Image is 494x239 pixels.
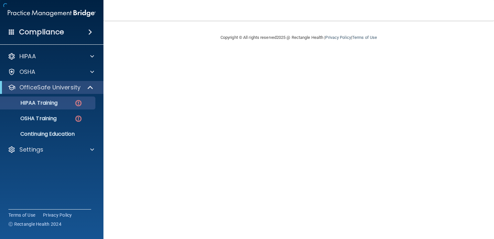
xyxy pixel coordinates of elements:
h4: Compliance [19,28,64,37]
a: HIPAA [8,52,94,60]
img: PMB logo [8,7,96,20]
a: OSHA [8,68,94,76]
div: Copyright © All rights reserved 2025 @ Rectangle Health | | [181,27,417,48]
a: Settings [8,146,94,154]
img: danger-circle.6113f641.png [74,115,82,123]
img: danger-circle.6113f641.png [74,99,82,107]
a: Privacy Policy [43,212,72,218]
p: OSHA [19,68,36,76]
span: Ⓒ Rectangle Health 2024 [8,221,61,227]
p: HIPAA Training [4,100,58,106]
p: OSHA Training [4,115,57,122]
a: Privacy Policy [325,35,351,40]
p: HIPAA [19,52,36,60]
a: Terms of Use [352,35,377,40]
p: Settings [19,146,43,154]
a: Terms of Use [8,212,35,218]
p: Continuing Education [4,131,92,137]
a: OfficeSafe University [8,84,94,91]
p: OfficeSafe University [19,84,81,91]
